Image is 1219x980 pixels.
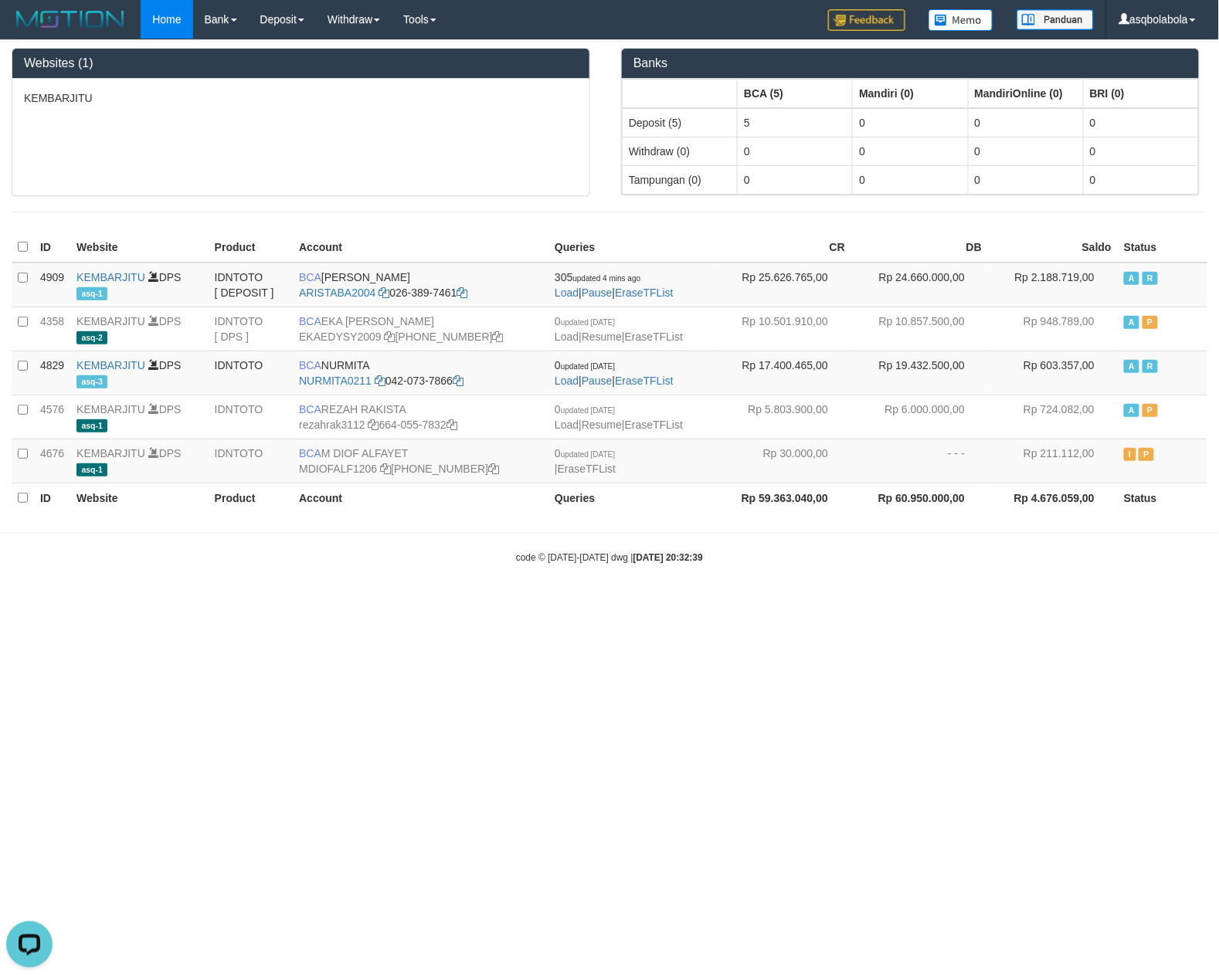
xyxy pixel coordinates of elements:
[6,6,53,53] button: Open LiveChat chat widget
[76,315,145,327] a: KEMBARJITU
[715,307,851,351] td: Rp 10.501.910,00
[548,232,715,263] th: Queries
[209,307,293,351] td: IDNTOTO [ DPS ]
[12,8,129,31] img: MOTION_logo.png
[1124,316,1139,329] span: Active
[299,315,321,327] span: BCA
[851,307,988,351] td: Rp 10.857.500,00
[299,331,382,343] a: EKAEDYSY2009
[70,263,209,307] td: DPS
[34,483,70,513] th: ID
[968,79,1083,108] th: Group: activate to sort column ascending
[293,395,548,439] td: REZAH RAKISTA 664-055-7832
[625,419,683,431] a: EraseTFList
[851,232,988,263] th: DB
[623,79,738,108] th: Group: activate to sort column ascending
[293,307,548,351] td: EKA [PERSON_NAME] [PHONE_NUMBER]
[625,331,683,343] a: EraseTFList
[988,232,1118,263] th: Saldo
[70,439,209,483] td: DPS
[1143,272,1158,285] span: Running
[828,9,905,31] img: Feedback.jpg
[582,419,622,431] a: Resume
[380,463,391,475] a: Copy MDIOFALF1206 to clipboard
[76,419,107,432] span: asq-1
[548,483,715,513] th: Queries
[34,395,70,439] td: 4576
[715,439,851,483] td: Rp 30.000,00
[209,439,293,483] td: IDNTOTO
[76,403,145,415] a: KEMBARJITU
[1124,360,1139,373] span: Active
[209,395,293,439] td: IDNTOTO
[209,232,293,263] th: Product
[715,395,851,439] td: Rp 5.803.900,00
[853,108,968,137] td: 0
[209,483,293,513] th: Product
[34,232,70,263] th: ID
[70,351,209,395] td: DPS
[70,307,209,351] td: DPS
[968,137,1083,165] td: 0
[853,137,968,165] td: 0
[738,79,853,108] th: Group: activate to sort column ascending
[488,463,499,475] a: Copy 7152165903 to clipboard
[555,287,579,299] a: Load
[34,351,70,395] td: 4829
[76,447,145,459] a: KEMBARJITU
[34,439,70,483] td: 4676
[34,307,70,351] td: 4358
[929,9,993,31] img: Button%20Memo.svg
[561,406,615,415] span: updated [DATE]
[555,271,640,283] span: 305
[615,287,673,299] a: EraseTFList
[453,375,463,387] a: Copy 0420737866 to clipboard
[385,331,396,343] a: Copy EKAEDYSY2009 to clipboard
[738,108,853,137] td: 5
[988,439,1118,483] td: Rp 211.112,00
[738,137,853,165] td: 0
[76,359,145,371] a: KEMBARJITU
[1083,137,1198,165] td: 0
[1124,272,1139,285] span: Active
[293,351,548,395] td: NURMITA 042-073-7866
[561,318,615,327] span: updated [DATE]
[582,331,622,343] a: Resume
[853,165,968,194] td: 0
[299,447,321,459] span: BCA
[561,450,615,459] span: updated [DATE]
[375,375,385,387] a: Copy NURMITA0211 to clipboard
[368,419,379,431] a: Copy rezahrak3112 to clipboard
[715,483,851,513] th: Rp 59.363.040,00
[555,447,615,459] span: 0
[558,463,616,475] a: EraseTFList
[633,552,703,563] strong: [DATE] 20:32:39
[299,375,372,387] a: NURMITA0211
[555,331,579,343] a: Load
[988,483,1118,513] th: Rp 4.676.059,00
[555,419,579,431] a: Load
[293,483,548,513] th: Account
[76,271,145,283] a: KEMBARJITU
[209,351,293,395] td: IDNTOTO
[582,287,613,299] a: Pause
[70,483,209,513] th: Website
[1124,404,1139,417] span: Active
[1143,316,1158,329] span: Paused
[555,403,683,431] span: | |
[851,483,988,513] th: Rp 60.950.000,00
[988,395,1118,439] td: Rp 724.082,00
[1083,79,1198,108] th: Group: activate to sort column ascending
[555,375,579,387] a: Load
[34,263,70,307] td: 4909
[493,331,504,343] a: Copy 7865564490 to clipboard
[516,552,703,563] small: code © [DATE]-[DATE] dwg |
[1118,483,1207,513] th: Status
[573,274,641,283] span: updated 4 mins ago
[623,137,738,165] td: Withdraw (0)
[988,307,1118,351] td: Rp 948.789,00
[851,439,988,483] td: - - -
[209,263,293,307] td: IDNTOTO [ DEPOSIT ]
[623,165,738,194] td: Tampungan (0)
[299,419,365,431] a: rezahrak3112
